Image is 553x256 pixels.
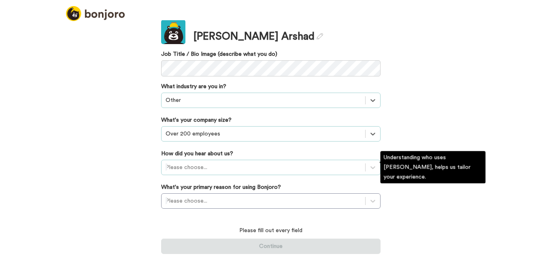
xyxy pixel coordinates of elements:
[161,50,381,58] label: Job Title / Bio Image (describe what you do)
[161,116,232,124] label: What's your company size?
[161,183,281,191] label: What's your primary reason for using Bonjoro?
[161,150,233,158] label: How did you hear about us?
[381,151,486,184] div: Understanding who uses [PERSON_NAME], helps us tailor your experience.
[161,83,226,91] label: What industry are you in?
[194,29,323,44] div: [PERSON_NAME] Arshad
[66,6,125,21] img: logo_full.png
[161,226,381,235] p: Please fill out every field
[161,239,381,254] button: Continue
